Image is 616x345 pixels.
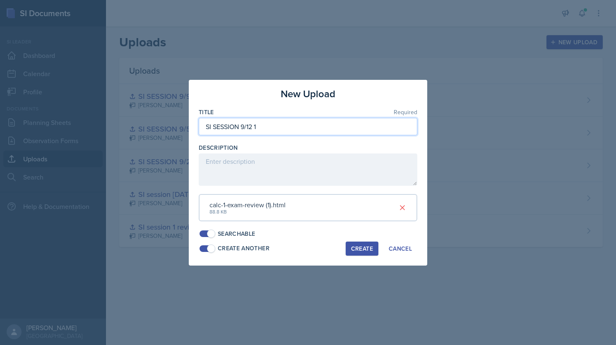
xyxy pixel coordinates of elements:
[389,245,412,252] div: Cancel
[394,109,417,115] span: Required
[351,245,373,252] div: Create
[199,108,214,116] label: Title
[346,242,378,256] button: Create
[199,144,238,152] label: Description
[199,118,417,135] input: Enter title
[218,244,269,253] div: Create Another
[209,208,286,216] div: 88.8 KB
[209,200,286,210] div: calc-1-exam-review (1).html
[281,86,335,101] h3: New Upload
[383,242,417,256] button: Cancel
[218,230,255,238] div: Searchable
